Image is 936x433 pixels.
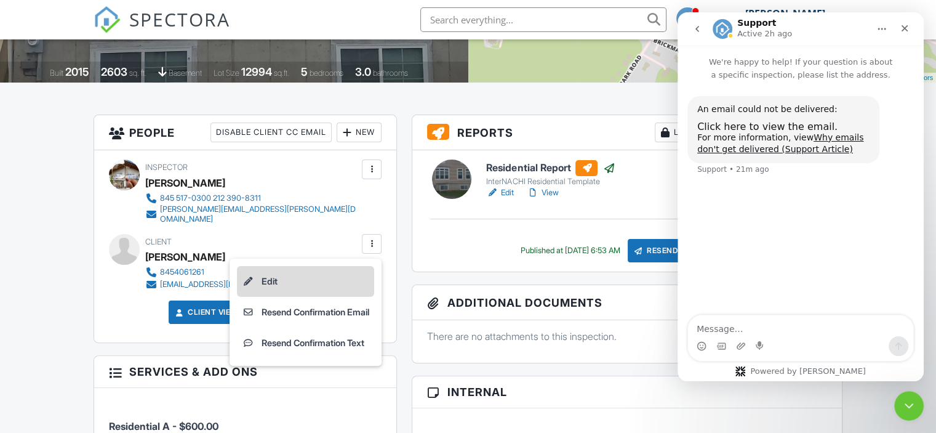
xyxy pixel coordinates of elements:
div: 2015 [65,65,89,78]
div: Locked [655,123,713,142]
div: New [337,123,382,142]
h3: Services & Add ons [94,356,396,388]
span: Lot Size [214,68,239,78]
span: sq. ft. [129,68,146,78]
div: 3.0 [355,65,371,78]
span: basement [169,68,202,78]
div: [PERSON_NAME] [745,7,825,20]
div: [PERSON_NAME] [145,174,225,192]
h6: Residential Report [486,160,615,176]
div: [PERSON_NAME] [145,248,225,266]
div: Disable Client CC Email [210,123,332,142]
a: Resend Confirmation Email [237,297,374,328]
span: SPECTORA [129,6,230,32]
div: 5 [301,65,308,78]
span: Built [50,68,63,78]
iframe: Intercom live chat [894,391,924,421]
span: bathrooms [373,68,408,78]
span: sq.ft. [274,68,289,78]
a: Client View [173,306,238,318]
div: Resend Email/Text [628,239,734,262]
div: 12994 [241,65,272,78]
a: Edit [486,187,514,199]
a: Residential Report InterNACHI Residential Template [486,160,615,187]
a: SPECTORA [94,17,230,42]
a: Edit [237,266,374,297]
span: Inspector [145,163,188,172]
div: [EMAIL_ADDRESS][DOMAIN_NAME] [160,280,287,289]
a: [PERSON_NAME][EMAIL_ADDRESS][PERSON_NAME][DOMAIN_NAME] [145,204,359,224]
a: [EMAIL_ADDRESS][DOMAIN_NAME] [145,278,287,291]
a: 8454061261 [145,266,287,278]
div: 2603 [101,65,127,78]
a: View [526,187,558,199]
div: 8454061261 [160,267,204,277]
img: The Best Home Inspection Software - Spectora [94,6,121,33]
a: 845 517-0300 212 390-8311 [145,192,359,204]
h3: Reports [412,115,842,150]
div: [PERSON_NAME][EMAIL_ADDRESS][PERSON_NAME][DOMAIN_NAME] [160,204,359,224]
p: There are no attachments to this inspection. [427,330,827,343]
input: Search everything... [420,7,666,32]
h3: Additional Documents [412,285,842,320]
h3: People [94,115,396,150]
a: Resend Confirmation Text [237,328,374,358]
span: Residential A - $600.00 [109,420,218,432]
div: 845 517-0300 212 390-8311 [160,193,261,203]
span: Client [145,237,172,246]
h3: Internal [412,376,842,408]
span: bedrooms [310,68,343,78]
div: Published at [DATE] 6:53 AM [521,246,620,256]
iframe: Intercom live chat [678,12,924,381]
div: InterNACHI Residential Template [486,177,615,187]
